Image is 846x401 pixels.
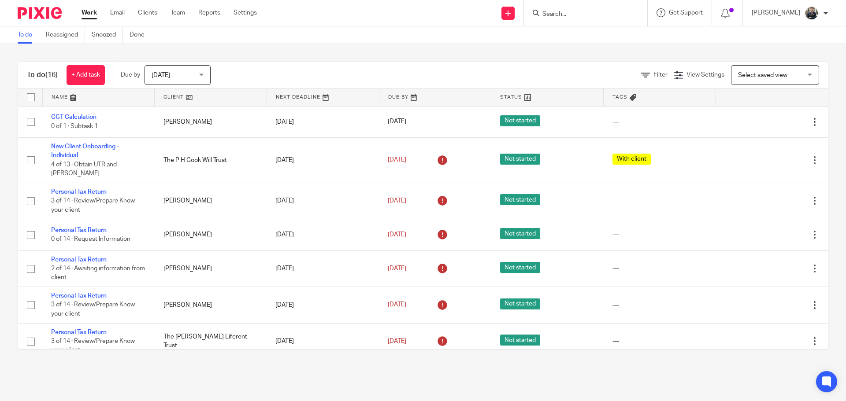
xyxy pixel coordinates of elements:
span: Not started [500,298,540,309]
span: Not started [500,335,540,346]
img: Pixie [18,7,62,19]
span: [DATE] [388,119,406,125]
span: [DATE] [388,157,406,163]
div: --- [612,301,707,309]
img: Headshot.jpg [805,6,819,20]
td: [PERSON_NAME] [155,287,267,323]
span: [DATE] [388,338,406,344]
span: 3 of 14 · Review/Prepare Know your client [51,198,135,213]
span: [DATE] [388,232,406,238]
p: [PERSON_NAME] [752,8,800,17]
td: [DATE] [267,323,379,359]
a: Personal Tax Return [51,257,107,263]
div: --- [612,230,707,239]
a: Clients [138,8,157,17]
span: [DATE] [388,265,406,272]
span: 0 of 1 · Subtask 1 [51,123,98,129]
td: [DATE] [267,183,379,219]
td: [PERSON_NAME] [155,183,267,219]
span: [DATE] [388,302,406,308]
a: Personal Tax Return [51,189,107,195]
td: The P H Cook Will Trust [155,137,267,183]
input: Search [542,11,621,18]
a: Email [110,8,125,17]
span: (16) [45,71,58,78]
td: [DATE] [267,250,379,287]
a: Reassigned [46,26,85,44]
a: New Client Onboarding - Individual [51,143,119,158]
span: Tags [612,95,627,99]
span: [DATE] [388,198,406,204]
span: 4 of 13 · Obtain UTR and [PERSON_NAME] [51,162,117,177]
div: --- [612,264,707,273]
span: [DATE] [152,72,170,78]
a: + Add task [67,65,105,85]
span: Not started [500,262,540,273]
span: Select saved view [738,72,787,78]
span: Not started [500,154,540,165]
a: Personal Tax Return [51,293,107,299]
a: Settings [234,8,257,17]
a: Reports [198,8,220,17]
a: To do [18,26,39,44]
a: CGT Calculation [51,114,96,120]
td: The [PERSON_NAME] Liferent Trust [155,323,267,359]
td: [PERSON_NAME] [155,219,267,250]
span: 0 of 14 · Request Information [51,236,130,243]
div: --- [612,337,707,346]
span: 3 of 14 · Review/Prepare Know your client [51,338,135,353]
a: Snoozed [92,26,123,44]
span: Not started [500,115,540,126]
a: Personal Tax Return [51,329,107,335]
p: Due by [121,70,140,79]
div: --- [612,196,707,205]
td: [DATE] [267,219,379,250]
a: Personal Tax Return [51,227,107,233]
td: [PERSON_NAME] [155,106,267,137]
span: Not started [500,228,540,239]
h1: To do [27,70,58,80]
span: Not started [500,194,540,205]
td: [DATE] [267,106,379,137]
span: 2 of 14 · Awaiting information from client [51,265,145,281]
span: Get Support [669,10,703,16]
td: [DATE] [267,137,379,183]
span: With client [612,154,651,165]
span: Filter [653,72,668,78]
span: 3 of 14 · Review/Prepare Know your client [51,302,135,317]
a: Team [171,8,185,17]
div: --- [612,118,707,126]
td: [DATE] [267,287,379,323]
a: Done [130,26,151,44]
a: Work [82,8,97,17]
td: [PERSON_NAME] [155,250,267,287]
span: View Settings [686,72,724,78]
